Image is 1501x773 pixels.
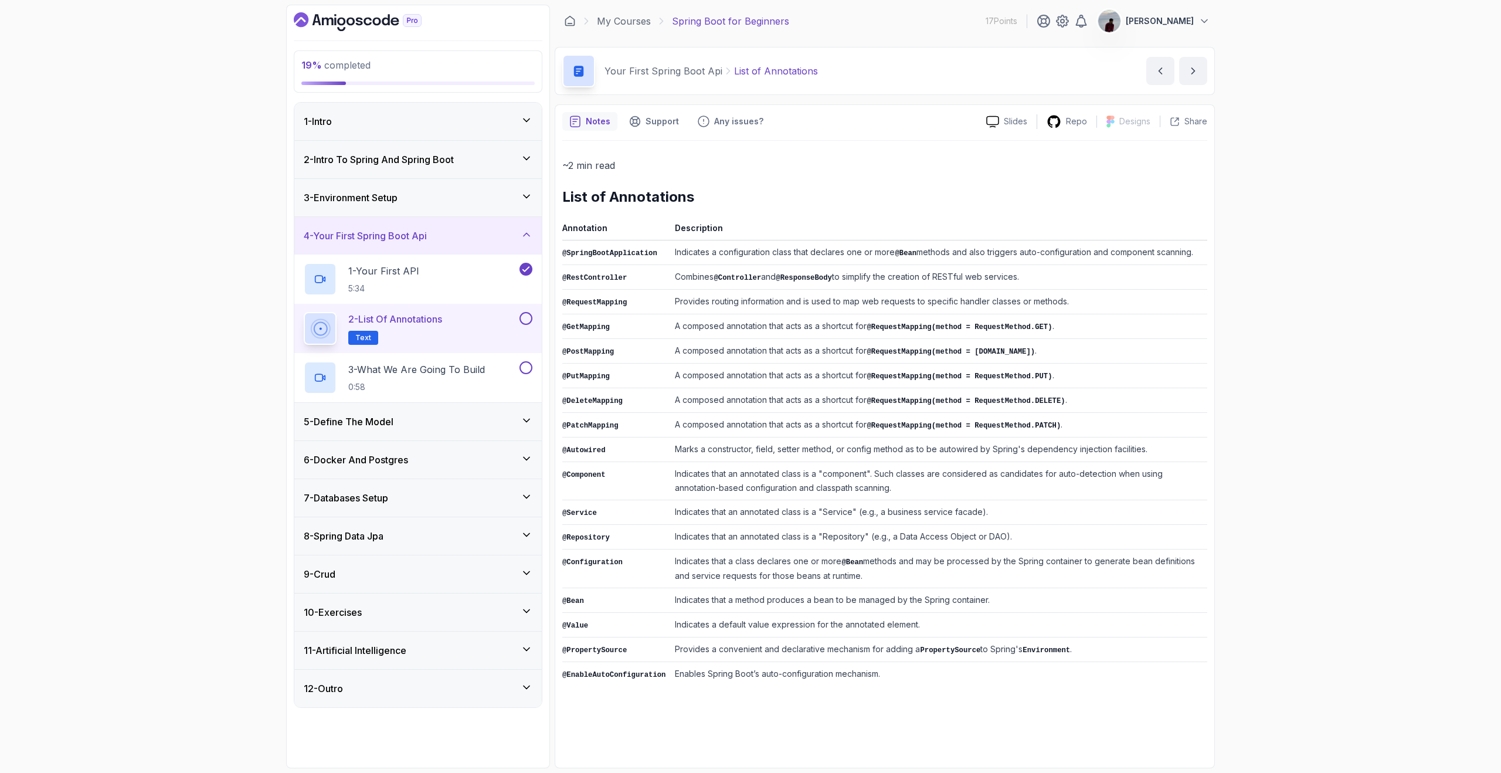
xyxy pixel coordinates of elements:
[670,240,1207,265] td: Indicates a configuration class that declares one or more methods and also triggers auto-configur...
[586,116,610,127] p: Notes
[294,555,542,593] button: 9-Crud
[304,152,454,167] h3: 2 - Intro To Spring And Spring Boot
[304,529,383,543] h3: 8 - Spring Data Jpa
[734,64,818,78] p: List of Annotations
[646,116,679,127] p: Support
[294,141,542,178] button: 2-Intro To Spring And Spring Boot
[670,290,1207,314] td: Provides routing information and is used to map web requests to specific handler classes or methods.
[562,534,610,542] code: @Repository
[1004,116,1027,127] p: Slides
[1119,116,1150,127] p: Designs
[304,229,427,243] h3: 4 - Your First Spring Boot Api
[294,103,542,140] button: 1-Intro
[355,333,371,343] span: Text
[867,323,1052,331] code: @RequestMapping(method = RequestMethod.GET)
[622,112,686,131] button: Support button
[304,415,393,429] h3: 5 - Define The Model
[670,265,1207,290] td: Combines and to simplify the creation of RESTful web services.
[1066,116,1087,127] p: Repo
[294,441,542,479] button: 6-Docker And Postgres
[348,312,442,326] p: 2 - List of Annotations
[301,59,322,71] span: 19 %
[304,312,532,345] button: 2-List of AnnotationsText
[597,14,651,28] a: My Courses
[670,388,1207,413] td: A composed annotation that acts as a shortcut for .
[670,221,1207,240] th: Description
[986,15,1017,27] p: 17 Points
[1146,57,1174,85] button: previous content
[670,638,1207,662] td: Provides a convenient and declarative mechanism for adding a to Spring's .
[294,479,542,517] button: 7-Databases Setup
[294,670,542,707] button: 12-Outro
[867,372,1052,381] code: @RequestMapping(method = RequestMethod.PUT)
[562,622,588,630] code: @Value
[294,594,542,631] button: 10-Exercises
[670,364,1207,388] td: A composed annotation that acts as a shortcut for .
[562,299,627,307] code: @RequestMapping
[294,632,542,669] button: 11-Artificial Intelligence
[895,249,916,257] code: @Bean
[1184,116,1207,127] p: Share
[304,491,388,505] h3: 7 - Databases Setup
[670,588,1207,613] td: Indicates that a method produces a bean to be managed by the Spring container.
[1126,15,1194,27] p: [PERSON_NAME]
[562,221,670,240] th: Annotation
[294,179,542,216] button: 3-Environment Setup
[714,274,761,282] code: @Controller
[670,662,1207,687] td: Enables Spring Boot’s auto-configuration mechanism.
[562,446,606,455] code: @Autowired
[672,14,789,28] p: Spring Boot for Beginners
[670,613,1207,638] td: Indicates a default value expression for the annotated element.
[977,116,1037,128] a: Slides
[348,362,485,377] p: 3 - What We Are Going To Build
[294,217,542,255] button: 4-Your First Spring Boot Api
[562,397,623,405] code: @DeleteMapping
[670,438,1207,462] td: Marks a constructor, field, setter method, or config method as to be autowired by Spring's depend...
[562,471,606,479] code: @Component
[304,263,532,296] button: 1-Your First API5:34
[304,361,532,394] button: 3-What We Are Going To Build0:58
[670,339,1207,364] td: A composed annotation that acts as a shortcut for .
[304,114,332,128] h3: 1 - Intro
[670,525,1207,550] td: Indicates that an annotated class is a "Repository" (e.g., a Data Access Object or DAO).
[562,422,619,430] code: @PatchMapping
[670,314,1207,339] td: A composed annotation that acts as a shortcut for .
[605,64,722,78] p: Your First Spring Boot Api
[348,264,419,278] p: 1 - Your First API
[562,597,584,605] code: @Bean
[348,283,419,294] p: 5:34
[562,188,1207,206] h2: List of Annotations
[301,59,371,71] span: completed
[348,381,485,393] p: 0:58
[562,323,610,331] code: @GetMapping
[670,462,1207,500] td: Indicates that an annotated class is a "component". Such classes are considered as candidates for...
[841,558,863,567] code: @Bean
[562,348,614,356] code: @PostMapping
[776,274,832,282] code: @ResponseBody
[562,558,623,567] code: @Configuration
[1160,116,1207,127] button: Share
[304,567,335,581] h3: 9 - Crud
[304,682,343,696] h3: 12 - Outro
[562,671,665,679] code: @EnableAutoConfiguration
[670,500,1207,525] td: Indicates that an annotated class is a "Service" (e.g., a business service facade).
[1098,9,1210,33] button: user profile image[PERSON_NAME]
[867,348,1035,356] code: @RequestMapping(method = [DOMAIN_NAME])
[304,191,398,205] h3: 3 - Environment Setup
[714,116,763,127] p: Any issues?
[304,453,408,467] h3: 6 - Docker And Postgres
[670,550,1207,588] td: Indicates that a class declares one or more methods and may be processed by the Spring container ...
[304,605,362,619] h3: 10 - Exercises
[691,112,770,131] button: Feedback button
[562,372,610,381] code: @PutMapping
[564,15,576,27] a: Dashboard
[562,249,657,257] code: @SpringBootApplication
[1179,57,1207,85] button: next content
[562,274,627,282] code: @RestController
[920,646,980,655] code: PropertySource
[562,157,1207,174] p: ~2 min read
[562,112,617,131] button: notes button
[867,397,1065,405] code: @RequestMapping(method = RequestMethod.DELETE)
[562,646,627,655] code: @PropertySource
[670,413,1207,438] td: A composed annotation that acts as a shortcut for .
